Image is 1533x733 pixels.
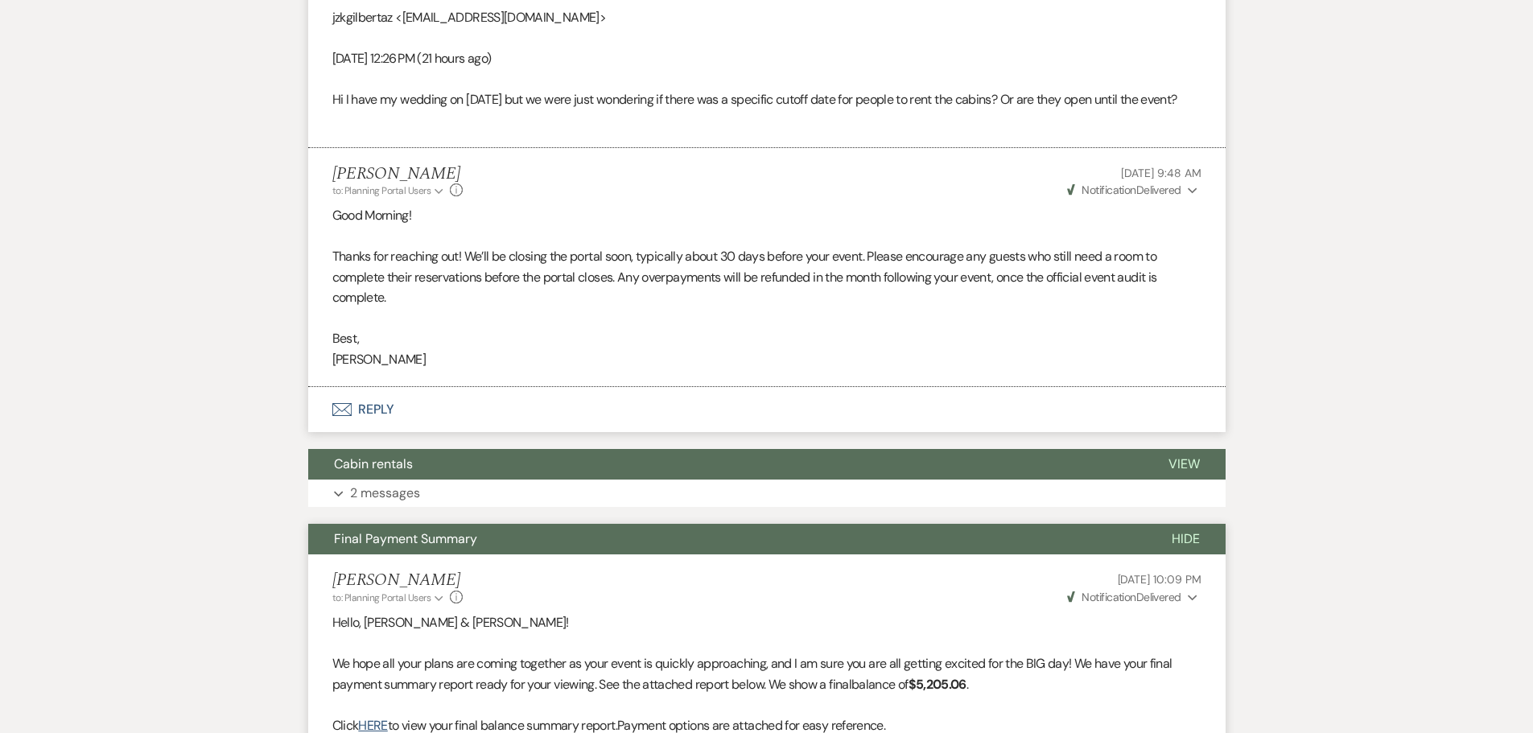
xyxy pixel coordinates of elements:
button: to: Planning Portal Users [332,183,447,198]
h5: [PERSON_NAME] [332,570,464,591]
span: to: Planning Portal Users [332,184,431,197]
strong: $5,205.06 [909,676,966,693]
p: Good Morning! [332,205,1201,226]
p: [PERSON_NAME] [332,349,1201,370]
span: . [966,676,968,693]
button: Final Payment Summary [308,524,1146,554]
span: [DATE] 10:09 PM [1118,572,1201,587]
button: Reply [308,387,1226,432]
span: We hope all your plans are coming together as your event is quickly approaching, and I am sure yo... [332,655,1172,693]
p: 2 messages [350,483,420,504]
span: View [1168,455,1200,472]
p: Thanks for reaching out! We’ll be closing the portal soon, typically about 30 days before your ev... [332,246,1201,308]
span: to: Planning Portal Users [332,591,431,604]
button: NotificationDelivered [1065,182,1201,199]
button: Cabin rentals [308,449,1143,480]
h5: [PERSON_NAME] [332,164,464,184]
span: Hide [1172,530,1200,547]
span: nce of [875,676,908,693]
p: Best, [332,328,1201,349]
span: Notification [1082,183,1135,197]
button: NotificationDelivered [1065,589,1201,606]
span: Delivered [1067,183,1181,197]
span: Delivered [1067,590,1181,604]
p: bala [332,653,1201,694]
span: Notification [1082,590,1135,604]
button: 2 messages [308,480,1226,507]
span: Hello, [PERSON_NAME] & [PERSON_NAME]! [332,614,569,631]
button: to: Planning Portal Users [332,591,447,605]
button: View [1143,449,1226,480]
span: Hi I have my wedding on [DATE] but we were just wondering if there was a specific cutoff date for... [332,91,1177,108]
span: [DATE] 12:26 PM (21 hours ago) [332,50,492,67]
span: [DATE] 9:48 AM [1121,166,1201,180]
span: Final Payment Summary [334,530,477,547]
button: Hide [1146,524,1226,554]
span: jzkgilbertaz <[EMAIL_ADDRESS][DOMAIN_NAME]> [332,9,606,26]
span: Cabin rentals [334,455,413,472]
